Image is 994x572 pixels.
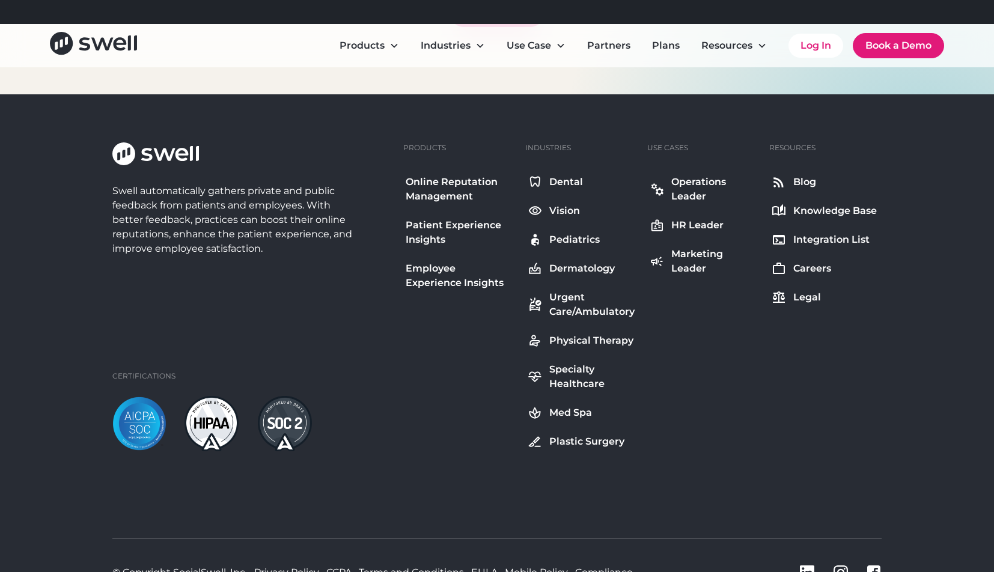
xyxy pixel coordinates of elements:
a: Online Reputation Management [403,172,516,206]
div: Use Case [507,38,551,53]
a: Blog [769,172,879,192]
a: Pediatrics [525,230,638,249]
a: Physical Therapy [525,331,638,350]
a: Log In [788,34,843,58]
div: HR Leader [671,218,724,233]
div: Industries [411,34,495,58]
div: Physical Therapy [549,333,633,348]
div: Products [330,34,409,58]
div: Patient Experience Insights [406,218,513,247]
a: Careers [769,259,879,278]
a: Med Spa [525,403,638,422]
a: Partners [578,34,640,58]
div: Use Case [497,34,575,58]
a: HR Leader [647,216,760,235]
a: Integration List [769,230,879,249]
div: Integration List [793,233,870,247]
div: Blog [793,175,816,189]
div: Certifications [112,371,175,382]
a: Dermatology [525,259,638,278]
div: Products [340,38,385,53]
a: Dental [525,172,638,192]
div: Resources [692,34,776,58]
div: Marketing Leader [671,247,757,276]
a: Marketing Leader [647,245,760,278]
a: Plastic Surgery [525,432,638,451]
div: Operations Leader [671,175,757,204]
div: Employee Experience Insights [406,261,513,290]
div: Knowledge Base [793,204,877,218]
a: home [50,32,137,59]
a: Vision [525,201,638,221]
a: Knowledge Base [769,201,879,221]
a: Operations Leader [647,172,760,206]
a: Plans [642,34,689,58]
a: Book a Demo [853,33,944,58]
div: Use Cases [647,142,688,153]
a: Specialty Healthcare [525,360,638,394]
div: Online Reputation Management [406,175,513,204]
div: Med Spa [549,406,592,420]
div: Plastic Surgery [549,434,624,449]
div: Careers [793,261,831,276]
img: hipaa-light.png [184,396,239,451]
div: Resources [701,38,752,53]
div: Legal [793,290,821,305]
div: Pediatrics [549,233,600,247]
img: soc2-dark.png [258,396,312,451]
iframe: Chat Widget [782,442,994,572]
div: Urgent Care/Ambulatory [549,290,635,319]
div: Industries [421,38,471,53]
div: Specialty Healthcare [549,362,635,391]
div: Products [403,142,446,153]
div: Vision [549,204,580,218]
div: Dental [549,175,583,189]
div: Swell automatically gathers private and public feedback from patients and employees. With better ... [112,184,358,256]
div: Dermatology [549,261,615,276]
a: Patient Experience Insights [403,216,516,249]
a: Employee Experience Insights [403,259,516,293]
div: Industries [525,142,571,153]
a: Legal [769,288,879,307]
div: Resources [769,142,816,153]
a: Urgent Care/Ambulatory [525,288,638,321]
